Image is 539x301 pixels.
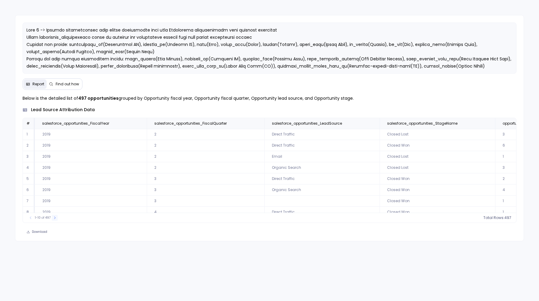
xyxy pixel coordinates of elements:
td: Closed Won [380,207,495,218]
span: opportunity_count [503,121,537,126]
td: Closed Won [380,196,495,207]
button: Download [23,228,51,236]
td: Closed Won [380,184,495,196]
span: salesforce_opportunities_FiscalQuarter [154,121,227,126]
td: 3 [147,173,264,184]
td: 4 [147,207,264,218]
span: Download [32,230,47,234]
td: 2 [147,140,264,151]
td: Closed Lost [380,129,495,140]
td: 2019 [35,207,147,218]
td: 2 [147,162,264,173]
td: 2019 [35,129,147,140]
td: Direct Traffic [264,129,380,140]
td: 2019 [35,184,147,196]
td: Direct Traffic [264,173,380,184]
span: Total Rows: [483,215,504,220]
td: 8 [23,207,35,218]
td: 2019 [35,173,147,184]
td: 3 [147,184,264,196]
td: 2019 [35,162,147,173]
span: Find out how [56,82,79,87]
td: Organic Search [264,184,380,196]
button: Find out how [47,79,82,89]
span: Report [32,82,44,87]
td: 2 [23,140,35,151]
span: Lore 6 -> Ipsumdo sitametconsec adip elitse doeiusmodte inci utla Etdolorema aliquaenimadm veni q... [26,27,513,91]
span: lead source attribution data [31,107,95,113]
td: Email [264,151,380,162]
td: 3 [23,151,35,162]
td: 2019 [35,151,147,162]
span: salesforce_opportunities_LeadSource [272,121,342,126]
td: 2019 [35,196,147,207]
td: Direct Traffic [264,140,380,151]
td: 1 [23,129,35,140]
span: 497 [504,215,511,220]
span: 1-10 of 497 [35,215,51,220]
td: Closed Won [380,173,495,184]
td: 2 [147,129,264,140]
td: Organic Search [264,162,380,173]
button: Report [23,79,47,89]
td: 3 [147,196,264,207]
td: 4 [23,162,35,173]
span: # [26,121,30,126]
p: Below is the detailed list of grouped by Opportunity fiscal year, Opportunity fiscal quarter, Opp... [23,95,516,102]
td: 2019 [35,140,147,151]
td: 5 [23,173,35,184]
span: salesforce_opportunities_FiscalYear [42,121,109,126]
td: Closed Lost [380,162,495,173]
td: 6 [23,184,35,196]
span: salesforce_opportunities_StageName [387,121,457,126]
td: Direct Traffic [264,207,380,218]
td: 2 [147,151,264,162]
td: 7 [23,196,35,207]
strong: 497 opportunities [78,95,119,101]
td: Closed Lost [380,151,495,162]
td: Closed Won [380,140,495,151]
